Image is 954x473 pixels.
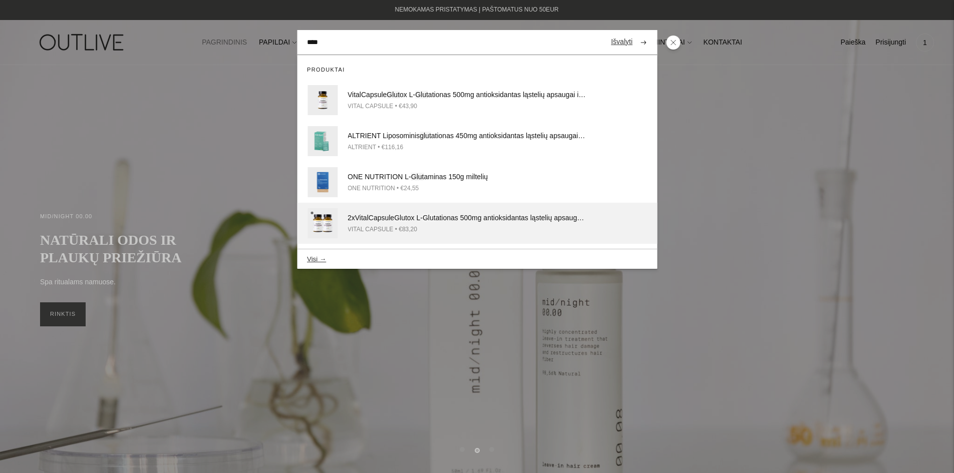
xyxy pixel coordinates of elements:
div: VITAL CAPSULE • €43,90 [348,101,587,112]
div: ONE NUTRITION • €24,55 [348,183,587,194]
a: Išvalyti [611,36,632,48]
img: Altrient-glutatione-outlive_1_120x.png [307,126,338,156]
div: ONE NUTRITION L- aminas 150g miltelių [348,171,587,183]
a: ONE NUTRITION L-Glutaminas 150g miltelių ONE NUTRITION • €24,55 [297,162,657,203]
img: One_Nutrition_Glutaminas_outlive_120x.png [307,167,338,197]
div: VitalCapsule ox L- ationas 500mg antioksidantas ląstelių apsaugai ir imunitetui 30kaps [348,89,587,101]
span: Glut [411,173,424,181]
img: VitalCapsule-Glutox-glutationas-outlive_1_d53ea90c-ea13-4943-b829-3cee4a6cc4fd_120x.png [307,208,338,238]
button: Visi → [307,255,326,263]
span: Glut [387,91,400,99]
a: ALTRIENT Liposominisglutationas 450mg antioksidantas ląstelių apsaugai ir imunitetui 30x5.4ml ALT... [297,121,657,162]
a: VitalCapsuleGlutox L-Glutationas 500mg antioksidantas ląstelių apsaugai ir imunitetui 30kaps VITA... [297,80,657,121]
span: Glut [423,214,436,222]
div: Produktai [297,55,657,80]
div: VITAL CAPSULE • €83,20 [348,224,587,235]
div: ALTRIENT • €116,16 [348,142,587,153]
div: 2xVitalCapsule ox L- ationas 500mg antioksidantas ląstelių apsaugai ir imunitetui 30kap. [348,212,587,224]
span: Glut [415,91,428,99]
span: Glut [394,214,407,222]
a: 2xVitalCapsuleGlutox L-Glutationas 500mg antioksidantas ląstelių apsaugai ir imunitetui 30kap. VI... [297,203,657,244]
span: glut [420,132,431,140]
div: ALTRIENT Liposominis ationas 450mg antioksidantas ląstelių apsaugai ir imunitetui 30x5.4ml [348,130,587,142]
img: VitalCapsule-Glutox-glutationas-outlive_120x.png [307,85,338,115]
